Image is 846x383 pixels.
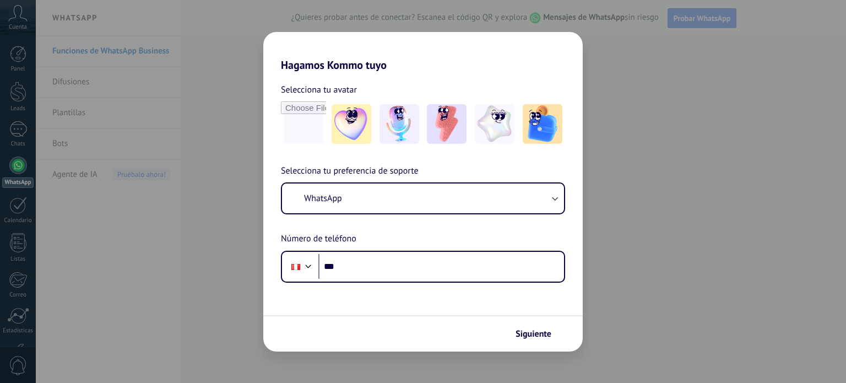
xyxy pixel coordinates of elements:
[285,255,306,278] div: Peru: + 51
[263,32,583,72] h2: Hagamos Kommo tuyo
[332,104,371,144] img: -1.jpeg
[304,193,342,204] span: WhatsApp
[281,164,419,179] span: Selecciona tu preferencia de soporte
[516,330,551,338] span: Siguiente
[475,104,514,144] img: -4.jpeg
[281,83,357,97] span: Selecciona tu avatar
[511,325,566,343] button: Siguiente
[427,104,467,144] img: -3.jpeg
[523,104,562,144] img: -5.jpeg
[281,232,356,246] span: Número de teléfono
[379,104,419,144] img: -2.jpeg
[282,184,564,213] button: WhatsApp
